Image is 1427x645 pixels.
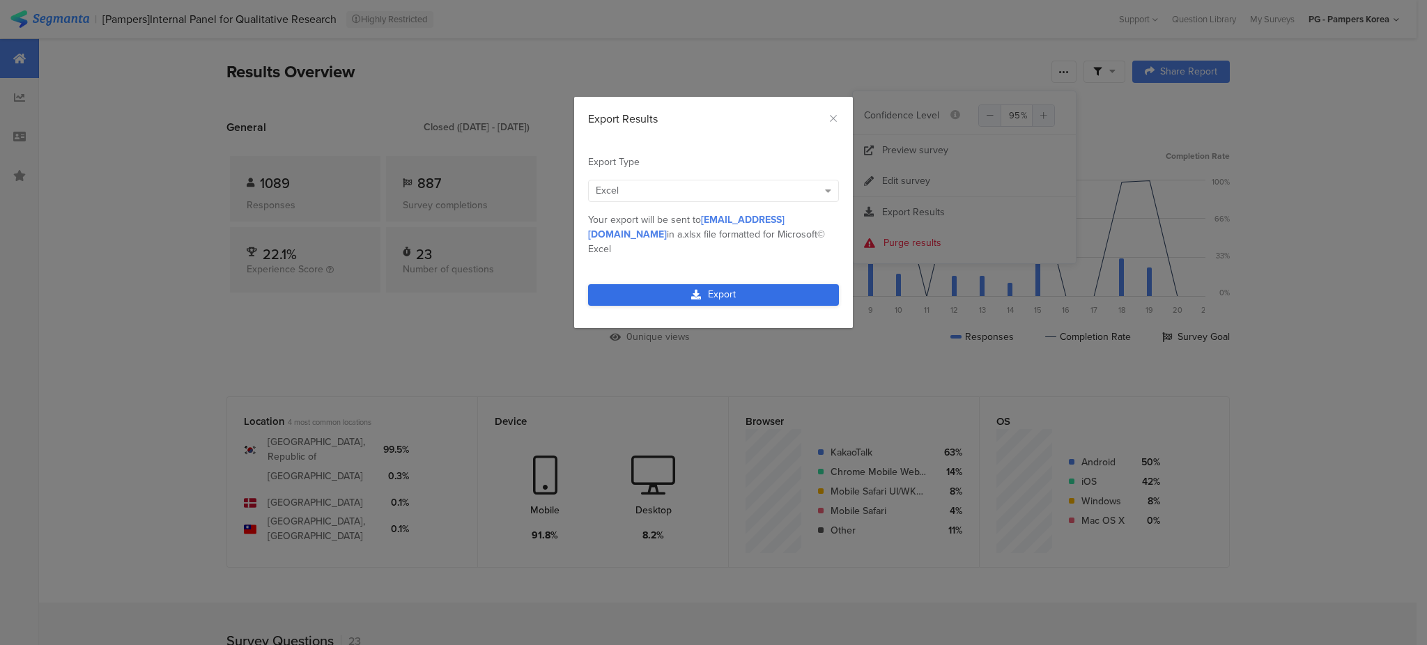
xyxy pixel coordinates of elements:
div: Export Type [588,155,839,169]
span: .xlsx file formatted for Microsoft© Excel [588,227,825,256]
span: Excel [596,183,619,198]
a: Export [588,284,839,306]
span: [EMAIL_ADDRESS][DOMAIN_NAME] [588,212,785,242]
div: Export Results [588,111,839,127]
div: Your export will be sent to in a [588,212,839,256]
button: Close [828,111,839,127]
div: dialog [574,97,853,328]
